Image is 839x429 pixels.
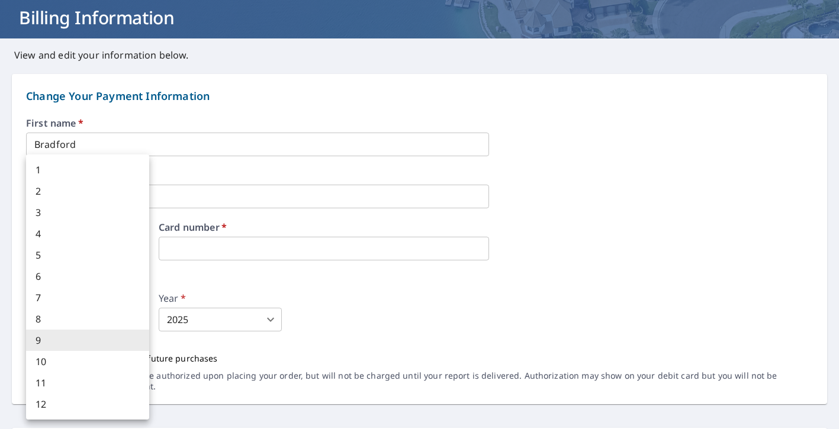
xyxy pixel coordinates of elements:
[26,308,149,330] li: 8
[26,351,149,372] li: 10
[26,287,149,308] li: 7
[26,244,149,266] li: 5
[26,372,149,393] li: 11
[26,159,149,180] li: 1
[26,393,149,415] li: 12
[26,330,149,351] li: 9
[26,180,149,202] li: 2
[26,202,149,223] li: 3
[26,223,149,244] li: 4
[26,266,149,287] li: 6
